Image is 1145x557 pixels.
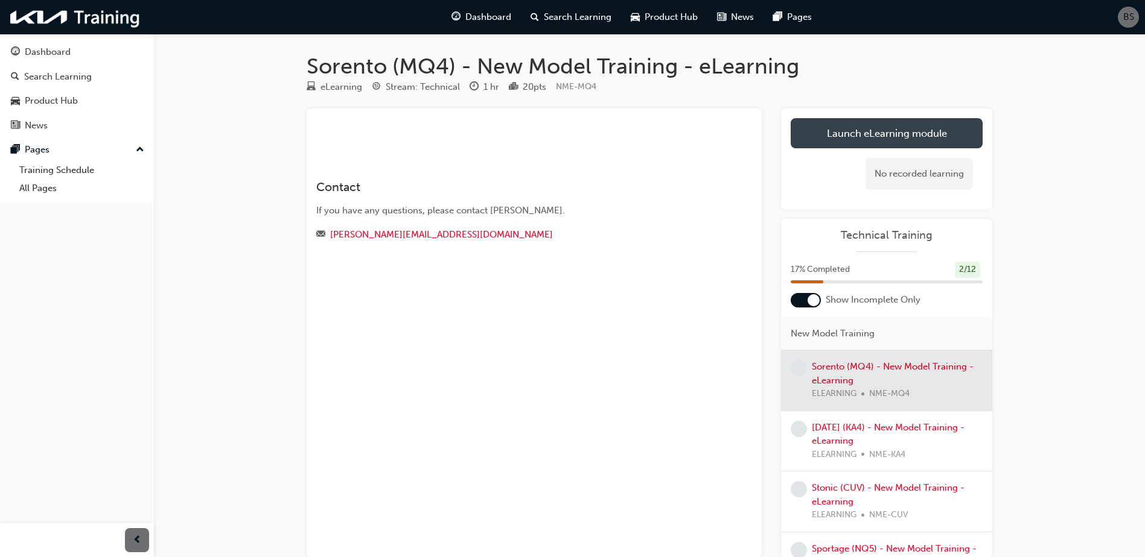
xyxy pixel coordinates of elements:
div: Points [509,80,546,95]
span: search-icon [531,10,539,25]
span: learningRecordVerb_NONE-icon [791,360,807,376]
span: NME-KA4 [869,448,905,462]
a: news-iconNews [707,5,764,30]
span: NME-CUV [869,508,908,522]
div: Stream [372,80,460,95]
div: 1 hr [483,80,499,94]
span: guage-icon [11,47,20,58]
div: If you have any questions, please contact [PERSON_NAME]. [316,204,709,218]
span: learningRecordVerb_NONE-icon [791,421,807,437]
button: BS [1118,7,1139,28]
span: target-icon [372,82,381,93]
div: eLearning [321,80,362,94]
span: News [731,10,754,24]
span: search-icon [11,72,19,83]
div: Duration [470,80,499,95]
div: News [25,119,48,133]
div: Pages [25,143,49,157]
span: Show Incomplete Only [826,293,920,307]
span: ELEARNING [812,508,856,522]
a: Technical Training [791,228,983,242]
span: New Model Training [791,327,875,341]
div: Email [316,227,709,242]
a: Training Schedule [14,161,149,180]
div: 20 pts [523,80,546,94]
a: car-iconProduct Hub [621,5,707,30]
span: podium-icon [509,82,518,93]
div: Dashboard [25,45,71,59]
a: [PERSON_NAME][EMAIL_ADDRESS][DOMAIN_NAME] [330,229,553,240]
a: guage-iconDashboard [442,5,521,30]
span: up-icon [136,142,144,158]
span: news-icon [717,10,726,25]
span: learningResourceType_ELEARNING-icon [307,82,316,93]
span: Dashboard [465,10,511,24]
span: Search Learning [544,10,611,24]
a: Stonic (CUV) - New Model Training - eLearning [812,482,965,507]
div: Stream: Technical [386,80,460,94]
span: Product Hub [645,10,698,24]
div: Type [307,80,362,95]
div: 2 / 12 [955,262,980,278]
span: guage-icon [451,10,461,25]
span: pages-icon [773,10,782,25]
button: Pages [5,139,149,161]
span: car-icon [11,96,20,107]
span: ELEARNING [812,448,856,462]
a: Product Hub [5,90,149,112]
a: All Pages [14,179,149,198]
a: pages-iconPages [764,5,821,30]
span: BS [1123,10,1134,24]
span: pages-icon [11,145,20,156]
span: Learning resource code [556,81,596,92]
a: [DATE] (KA4) - New Model Training - eLearning [812,422,965,447]
h1: Sorento (MQ4) - New Model Training - eLearning [307,53,992,80]
button: DashboardSearch LearningProduct HubNews [5,39,149,139]
span: prev-icon [133,533,142,548]
span: learningRecordVerb_NONE-icon [791,481,807,497]
a: search-iconSearch Learning [521,5,621,30]
img: kia-training [6,5,145,30]
div: Product Hub [25,94,78,108]
a: Search Learning [5,66,149,88]
span: car-icon [631,10,640,25]
div: Search Learning [24,70,92,84]
h3: Contact [316,180,709,194]
span: Pages [787,10,812,24]
span: email-icon [316,230,325,241]
span: clock-icon [470,82,479,93]
a: Dashboard [5,41,149,63]
a: News [5,115,149,137]
a: Launch eLearning module [791,118,983,148]
span: 17 % Completed [791,263,850,277]
span: news-icon [11,121,20,131]
div: No recorded learning [866,158,973,190]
